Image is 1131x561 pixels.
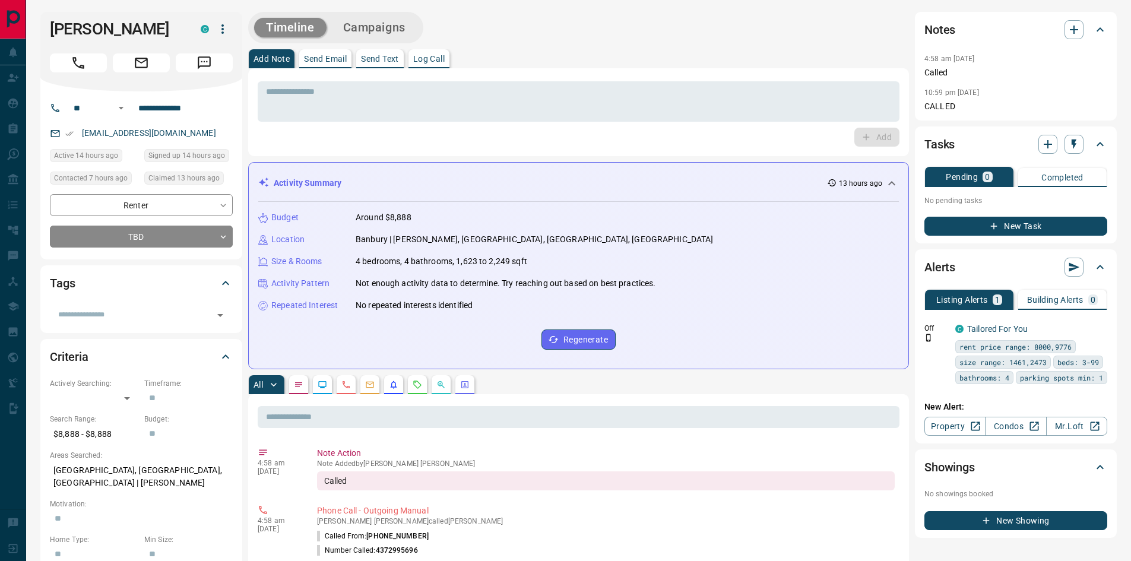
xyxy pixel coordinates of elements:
[924,401,1107,413] p: New Alert:
[967,324,1028,334] a: Tailored For You
[258,172,899,194] div: Activity Summary13 hours ago
[50,450,233,461] p: Areas Searched:
[924,66,1107,79] p: Called
[144,149,233,166] div: Fri Sep 12 2025
[936,296,988,304] p: Listing Alerts
[460,380,470,389] svg: Agent Actions
[356,233,714,246] p: Banbury | [PERSON_NAME], [GEOGRAPHIC_DATA], [GEOGRAPHIC_DATA], [GEOGRAPHIC_DATA]
[924,334,933,342] svg: Push Notification Only
[50,343,233,371] div: Criteria
[924,88,979,97] p: 10:59 pm [DATE]
[144,414,233,424] p: Budget:
[50,424,138,444] p: $8,888 - $8,888
[50,172,138,188] div: Sat Sep 13 2025
[254,381,263,389] p: All
[254,18,327,37] button: Timeline
[317,531,429,541] p: Called From:
[985,417,1046,436] a: Condos
[356,299,473,312] p: No repeated interests identified
[1027,296,1084,304] p: Building Alerts
[924,489,1107,499] p: No showings booked
[144,378,233,389] p: Timeframe:
[50,461,233,493] p: [GEOGRAPHIC_DATA], [GEOGRAPHIC_DATA], [GEOGRAPHIC_DATA] | [PERSON_NAME]
[258,459,299,467] p: 4:58 am
[389,380,398,389] svg: Listing Alerts
[1046,417,1107,436] a: Mr.Loft
[271,233,305,246] p: Location
[959,341,1072,353] span: rent price range: 8000,9776
[50,378,138,389] p: Actively Searching:
[50,194,233,216] div: Renter
[924,135,955,154] h2: Tasks
[318,380,327,389] svg: Lead Browsing Activity
[317,459,895,468] p: Note Added by [PERSON_NAME] [PERSON_NAME]
[1020,372,1103,383] span: parking spots min: 1
[317,545,418,556] p: Number Called:
[304,55,347,63] p: Send Email
[271,277,330,290] p: Activity Pattern
[341,380,351,389] svg: Calls
[985,173,990,181] p: 0
[365,380,375,389] svg: Emails
[212,307,229,324] button: Open
[114,101,128,115] button: Open
[294,380,303,389] svg: Notes
[924,417,986,436] a: Property
[148,172,220,184] span: Claimed 13 hours ago
[924,258,955,277] h2: Alerts
[356,277,656,290] p: Not enough activity data to determine. Try reaching out based on best practices.
[356,255,527,268] p: 4 bedrooms, 4 bathrooms, 1,623 to 2,249 sqft
[946,173,978,181] p: Pending
[955,325,964,333] div: condos.ca
[924,217,1107,236] button: New Task
[413,55,445,63] p: Log Call
[436,380,446,389] svg: Opportunities
[924,15,1107,44] div: Notes
[65,129,74,138] svg: Email Verified
[1041,173,1084,182] p: Completed
[924,192,1107,210] p: No pending tasks
[271,255,322,268] p: Size & Rooms
[366,532,429,540] span: [PHONE_NUMBER]
[271,211,299,224] p: Budget
[959,372,1009,383] span: bathrooms: 4
[113,53,170,72] span: Email
[331,18,417,37] button: Campaigns
[254,55,290,63] p: Add Note
[258,525,299,533] p: [DATE]
[376,546,418,554] span: 4372995696
[274,177,341,189] p: Activity Summary
[258,467,299,476] p: [DATE]
[959,356,1047,368] span: size range: 1461,2473
[541,329,616,350] button: Regenerate
[258,516,299,525] p: 4:58 am
[50,499,233,509] p: Motivation:
[995,296,1000,304] p: 1
[82,128,216,138] a: [EMAIL_ADDRESS][DOMAIN_NAME]
[413,380,422,389] svg: Requests
[924,55,975,63] p: 4:58 am [DATE]
[924,453,1107,481] div: Showings
[839,178,882,189] p: 13 hours ago
[317,447,895,459] p: Note Action
[924,458,975,477] h2: Showings
[50,347,88,366] h2: Criteria
[50,20,183,39] h1: [PERSON_NAME]
[924,20,955,39] h2: Notes
[54,150,118,161] span: Active 14 hours ago
[201,25,209,33] div: condos.ca
[924,100,1107,113] p: CALLED
[148,150,225,161] span: Signed up 14 hours ago
[50,534,138,545] p: Home Type:
[924,253,1107,281] div: Alerts
[50,53,107,72] span: Call
[176,53,233,72] span: Message
[924,323,948,334] p: Off
[317,471,895,490] div: Called
[50,274,75,293] h2: Tags
[50,149,138,166] div: Fri Sep 12 2025
[144,172,233,188] div: Fri Sep 12 2025
[361,55,399,63] p: Send Text
[924,130,1107,159] div: Tasks
[50,414,138,424] p: Search Range:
